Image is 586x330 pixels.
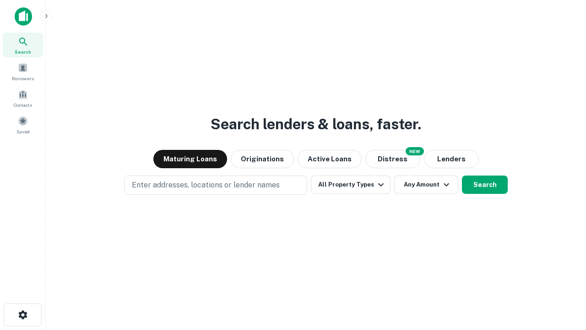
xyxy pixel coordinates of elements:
[14,101,32,109] span: Contacts
[540,257,586,301] iframe: Chat Widget
[3,33,43,57] a: Search
[3,59,43,84] a: Borrowers
[153,150,227,168] button: Maturing Loans
[311,176,391,194] button: All Property Types
[211,113,421,135] h3: Search lenders & loans, faster.
[424,150,479,168] button: Lenders
[3,86,43,110] a: Contacts
[132,180,280,191] p: Enter addresses, locations or lender names
[124,176,307,195] button: Enter addresses, locations or lender names
[406,147,424,155] div: NEW
[298,150,362,168] button: Active Loans
[12,75,34,82] span: Borrowers
[462,176,508,194] button: Search
[3,112,43,137] a: Saved
[394,176,458,194] button: Any Amount
[15,48,31,55] span: Search
[15,7,32,26] img: capitalize-icon.png
[231,150,294,168] button: Originations
[16,128,30,135] span: Saved
[365,150,420,168] button: Search distressed loans with lien and other non-mortgage details.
